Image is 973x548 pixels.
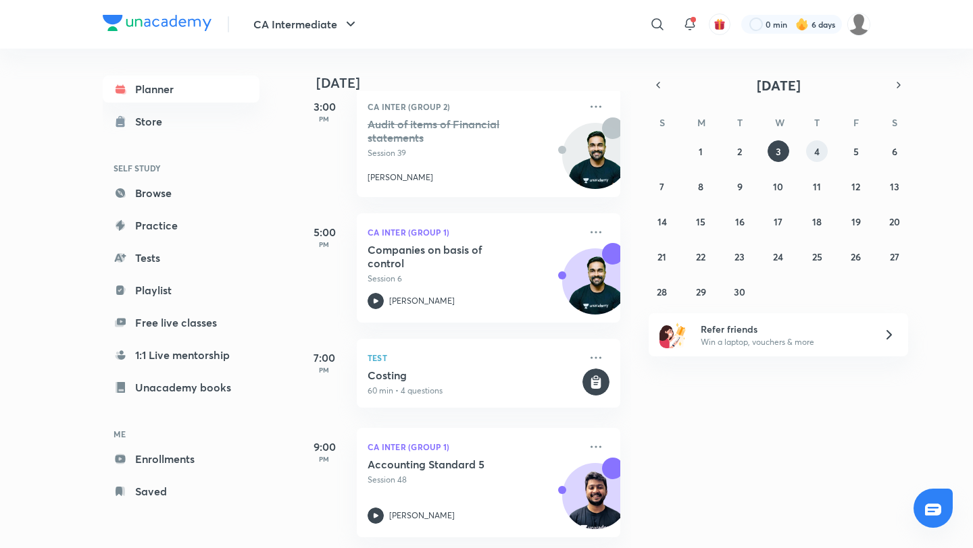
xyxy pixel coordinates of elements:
[368,368,580,382] h5: Costing
[103,374,259,401] a: Unacademy books
[709,13,730,35] button: avatar
[659,116,665,129] abbr: Sunday
[103,212,259,239] a: Practice
[729,175,751,197] button: September 9, 2025
[563,256,628,321] img: Avatar
[757,76,801,94] span: [DATE]
[696,215,705,228] abbr: September 15, 2025
[845,175,867,197] button: September 12, 2025
[774,215,782,228] abbr: September 17, 2025
[563,470,628,535] img: Avatar
[699,145,703,158] abbr: September 1, 2025
[368,99,580,115] p: CA Inter (Group 2)
[651,211,673,232] button: September 14, 2025
[297,439,351,455] h5: 9:00
[657,215,667,228] abbr: September 14, 2025
[297,115,351,123] p: PM
[368,474,580,486] p: Session 48
[851,215,861,228] abbr: September 19, 2025
[845,140,867,162] button: September 5, 2025
[889,215,900,228] abbr: September 20, 2025
[812,215,822,228] abbr: September 18, 2025
[103,15,211,34] a: Company Logo
[651,175,673,197] button: September 7, 2025
[659,321,687,348] img: referral
[851,250,861,263] abbr: September 26, 2025
[103,277,259,304] a: Playlist
[701,322,867,336] h6: Refer friends
[884,246,905,267] button: September 27, 2025
[368,350,580,366] p: Test
[697,116,705,129] abbr: Monday
[814,116,820,129] abbr: Thursday
[659,180,664,193] abbr: September 7, 2025
[245,11,367,38] button: CA Intermediate
[735,215,745,228] abbr: September 16, 2025
[734,250,745,263] abbr: September 23, 2025
[768,140,789,162] button: September 3, 2025
[737,116,743,129] abbr: Tuesday
[773,180,783,193] abbr: September 10, 2025
[690,175,712,197] button: September 8, 2025
[813,180,821,193] abbr: September 11, 2025
[884,211,905,232] button: September 20, 2025
[103,478,259,505] a: Saved
[845,246,867,267] button: September 26, 2025
[814,145,820,158] abbr: September 4, 2025
[768,211,789,232] button: September 17, 2025
[853,116,859,129] abbr: Friday
[103,76,259,103] a: Planner
[389,295,455,307] p: [PERSON_NAME]
[890,250,899,263] abbr: September 27, 2025
[768,175,789,197] button: September 10, 2025
[368,439,580,455] p: CA Inter (Group 1)
[892,116,897,129] abbr: Saturday
[696,250,705,263] abbr: September 22, 2025
[775,116,784,129] abbr: Wednesday
[690,281,712,302] button: September 29, 2025
[806,140,828,162] button: September 4, 2025
[768,246,789,267] button: September 24, 2025
[368,458,536,471] h5: Accounting Standard 5
[729,211,751,232] button: September 16, 2025
[368,117,536,144] h5: Audit of items of Financial statements
[884,175,905,197] button: September 13, 2025
[847,13,870,36] img: Jyoti
[297,224,351,240] h5: 5:00
[714,18,726,30] img: avatar
[729,140,751,162] button: September 2, 2025
[368,224,580,240] p: CA Inter (Group 1)
[103,341,259,368] a: 1:1 Live mentorship
[368,273,580,285] p: Session 6
[103,309,259,336] a: Free live classes
[729,281,751,302] button: September 30, 2025
[773,250,783,263] abbr: September 24, 2025
[806,246,828,267] button: September 25, 2025
[103,108,259,135] a: Store
[690,211,712,232] button: September 15, 2025
[297,366,351,374] p: PM
[890,180,899,193] abbr: September 13, 2025
[737,145,742,158] abbr: September 2, 2025
[316,75,634,91] h4: [DATE]
[657,250,666,263] abbr: September 21, 2025
[368,385,580,397] p: 60 min • 4 questions
[701,336,867,348] p: Win a laptop, vouchers & more
[806,211,828,232] button: September 18, 2025
[368,171,433,184] p: [PERSON_NAME]
[297,99,351,115] h5: 3:00
[690,246,712,267] button: September 22, 2025
[806,175,828,197] button: September 11, 2025
[812,250,822,263] abbr: September 25, 2025
[297,350,351,366] h5: 7:00
[103,244,259,271] a: Tests
[884,140,905,162] button: September 6, 2025
[696,285,706,298] abbr: September 29, 2025
[845,211,867,232] button: September 19, 2025
[297,240,351,248] p: PM
[103,15,211,31] img: Company Logo
[103,157,259,180] h6: SELF STUDY
[734,285,745,298] abbr: September 30, 2025
[698,180,703,193] abbr: September 8, 2025
[795,18,809,31] img: streak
